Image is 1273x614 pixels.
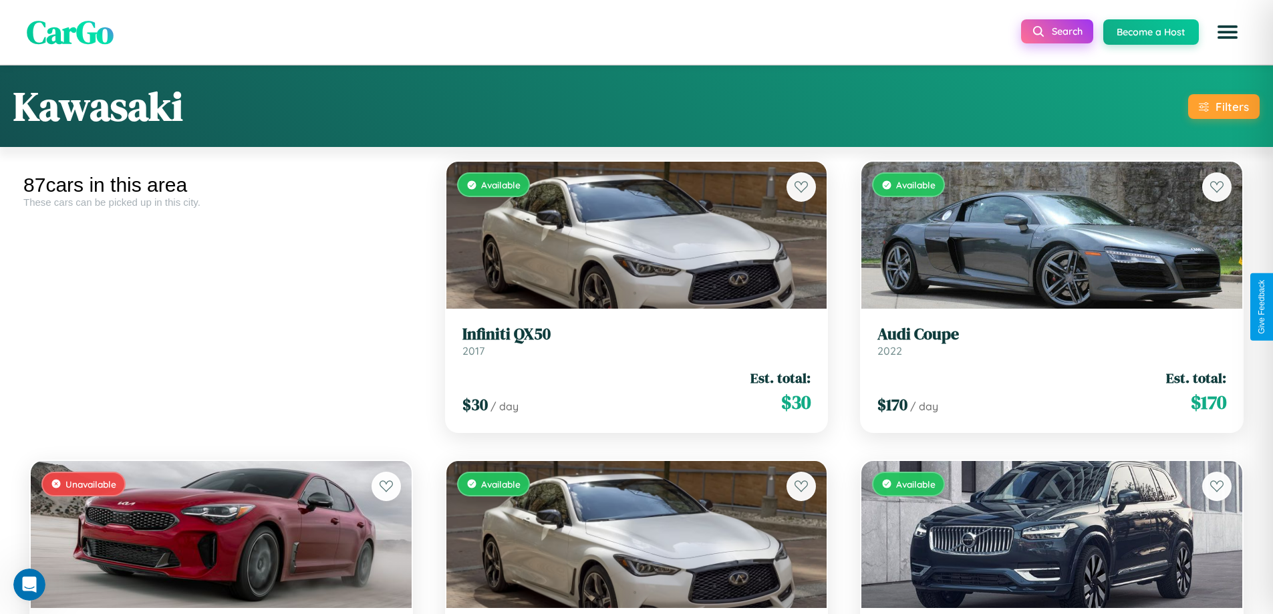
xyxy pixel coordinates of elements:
span: / day [910,400,938,413]
button: Search [1021,19,1093,43]
button: Become a Host [1103,19,1199,45]
div: These cars can be picked up in this city. [23,196,419,208]
a: Infiniti QX502017 [462,325,811,357]
span: Available [481,478,521,490]
span: Available [896,179,936,190]
span: Available [481,179,521,190]
a: Audi Coupe2022 [877,325,1226,357]
button: Open menu [1209,13,1246,51]
span: Unavailable [65,478,116,490]
span: Est. total: [750,368,811,388]
h3: Infiniti QX50 [462,325,811,344]
span: 2022 [877,344,902,357]
span: CarGo [27,10,114,54]
button: Filters [1188,94,1260,119]
span: $ 170 [877,394,907,416]
span: 2017 [462,344,484,357]
h1: Kawasaki [13,79,183,134]
div: Filters [1216,100,1249,114]
iframe: Intercom live chat [13,569,45,601]
span: Search [1052,25,1083,37]
div: 87 cars in this area [23,174,419,196]
span: Available [896,478,936,490]
span: Est. total: [1166,368,1226,388]
span: / day [490,400,519,413]
span: $ 30 [781,389,811,416]
span: $ 30 [462,394,488,416]
h3: Audi Coupe [877,325,1226,344]
span: $ 170 [1191,389,1226,416]
div: Give Feedback [1257,280,1266,334]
